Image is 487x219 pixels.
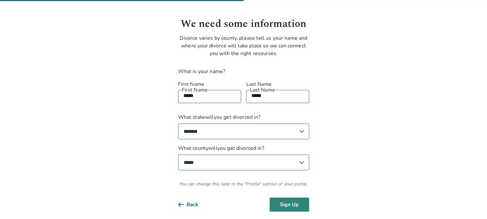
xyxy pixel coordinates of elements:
select: What statewillyou get divorced in? [178,124,309,139]
p: Divorce varies by county, please tell us your name and where your divorce will take place so we c... [178,34,309,57]
h1: We need some information [178,16,309,32]
label: What state will you get divorced in? [178,113,309,139]
label: What county will you get divorced in? [178,144,309,170]
label: First Name [178,80,241,88]
button: Back [178,198,209,212]
button: Sign Up [270,198,309,212]
label: What is your name? [178,68,225,75]
label: Last Name [246,80,309,88]
span: You can change this later in the "Profile" section of your portal. [178,181,309,187]
iframe: Chat Widget [455,188,487,219]
select: What countywillyou get divorced in? [178,155,309,170]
